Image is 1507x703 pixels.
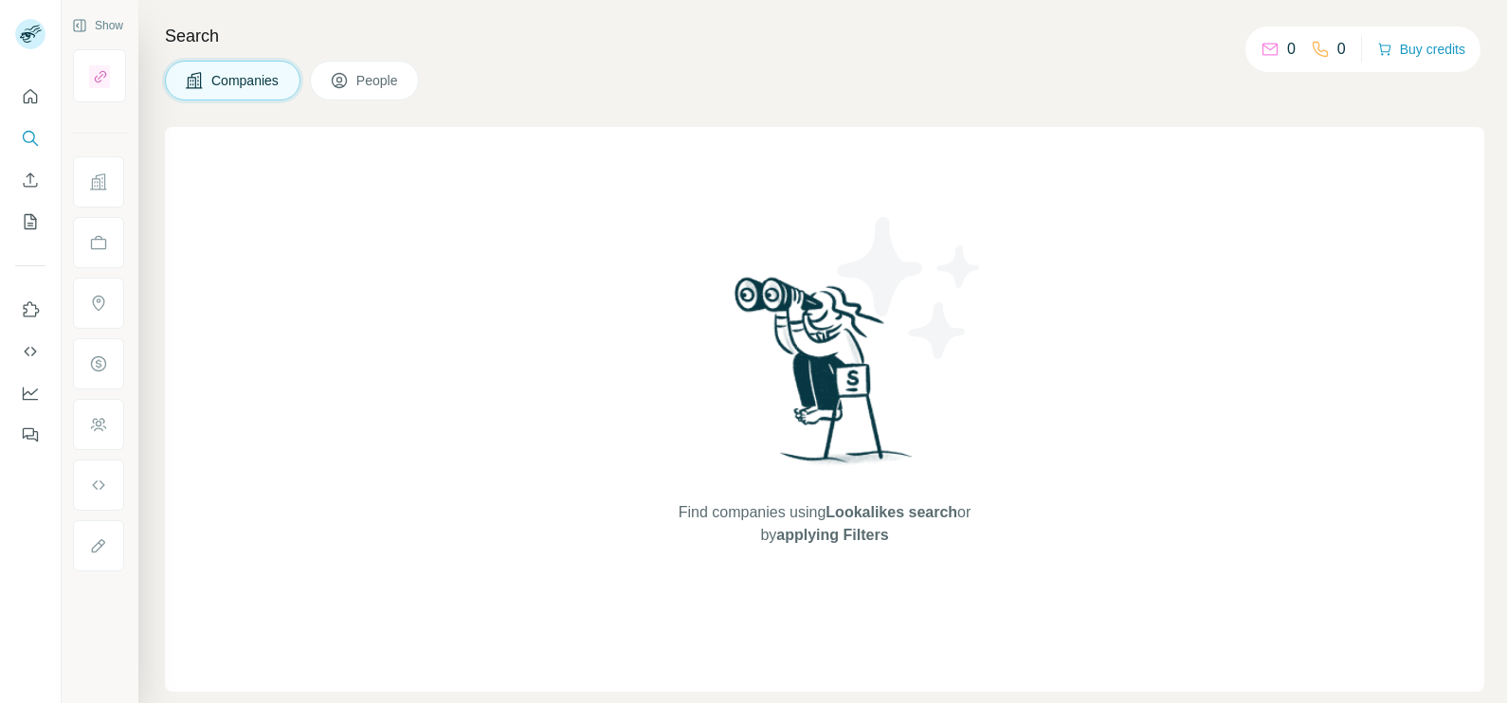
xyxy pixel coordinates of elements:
img: Surfe Illustration - Woman searching with binoculars [726,272,923,483]
p: 0 [1287,38,1296,61]
button: Dashboard [15,376,45,410]
button: Search [15,121,45,155]
button: Use Surfe on LinkedIn [15,293,45,327]
button: My lists [15,205,45,239]
span: Lookalikes search [826,504,957,520]
button: Buy credits [1377,36,1465,63]
button: Quick start [15,80,45,114]
button: Show [59,11,136,40]
span: People [356,71,400,90]
h4: Search [165,23,1484,49]
span: Companies [211,71,281,90]
span: Find companies using or by [673,501,976,547]
img: Surfe Illustration - Stars [825,203,995,373]
button: Enrich CSV [15,163,45,197]
button: Use Surfe API [15,334,45,369]
p: 0 [1337,38,1346,61]
span: applying Filters [776,527,888,543]
button: Feedback [15,418,45,452]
